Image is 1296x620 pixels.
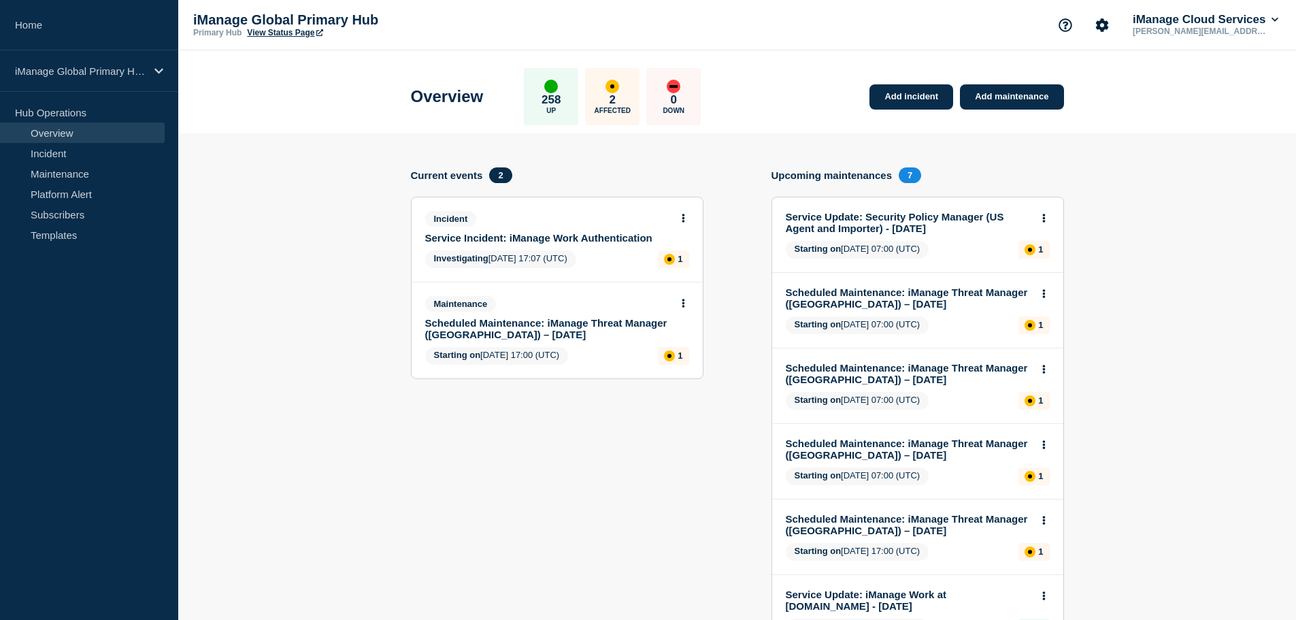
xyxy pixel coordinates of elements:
[425,347,569,365] span: [DATE] 17:00 (UTC)
[795,319,842,329] span: Starting on
[795,244,842,254] span: Starting on
[595,107,631,114] p: Affected
[411,169,483,181] h4: Current events
[786,438,1031,461] a: Scheduled Maintenance: iManage Threat Manager ([GEOGRAPHIC_DATA]) – [DATE]
[610,93,616,107] p: 2
[1025,546,1035,557] div: affected
[1038,471,1043,481] p: 1
[546,107,556,114] p: Up
[1025,471,1035,482] div: affected
[425,232,671,244] a: Service Incident: iManage Work Authentication
[489,167,512,183] span: 2
[425,296,497,312] span: Maintenance
[1038,320,1043,330] p: 1
[193,12,465,28] p: iManage Global Primary Hub
[678,254,682,264] p: 1
[795,395,842,405] span: Starting on
[434,253,488,263] span: Investigating
[795,546,842,556] span: Starting on
[1038,395,1043,406] p: 1
[786,543,929,561] span: [DATE] 17:00 (UTC)
[544,80,558,93] div: up
[795,470,842,480] span: Starting on
[1088,11,1116,39] button: Account settings
[1025,320,1035,331] div: affected
[605,80,619,93] div: affected
[1025,244,1035,255] div: affected
[786,513,1031,536] a: Scheduled Maintenance: iManage Threat Manager ([GEOGRAPHIC_DATA]) – [DATE]
[899,167,921,183] span: 7
[786,392,929,410] span: [DATE] 07:00 (UTC)
[542,93,561,107] p: 258
[664,254,675,265] div: affected
[1051,11,1080,39] button: Support
[678,350,682,361] p: 1
[786,241,929,259] span: [DATE] 07:00 (UTC)
[667,80,680,93] div: down
[664,350,675,361] div: affected
[425,211,477,227] span: Incident
[15,65,146,77] p: iManage Global Primary Hub
[786,211,1031,234] a: Service Update: Security Policy Manager (US Agent and Importer) - [DATE]
[193,28,242,37] p: Primary Hub
[1038,546,1043,557] p: 1
[1130,27,1272,36] p: [PERSON_NAME][EMAIL_ADDRESS][DOMAIN_NAME]
[1130,13,1281,27] button: iManage Cloud Services
[786,468,929,485] span: [DATE] 07:00 (UTC)
[960,84,1063,110] a: Add maintenance
[786,316,929,334] span: [DATE] 07:00 (UTC)
[869,84,953,110] a: Add incident
[247,28,322,37] a: View Status Page
[1038,244,1043,255] p: 1
[771,169,893,181] h4: Upcoming maintenances
[434,350,481,360] span: Starting on
[411,87,484,106] h1: Overview
[425,317,671,340] a: Scheduled Maintenance: iManage Threat Manager ([GEOGRAPHIC_DATA]) – [DATE]
[1025,395,1035,406] div: affected
[671,93,677,107] p: 0
[663,107,684,114] p: Down
[425,250,576,268] span: [DATE] 17:07 (UTC)
[786,287,1031,310] a: Scheduled Maintenance: iManage Threat Manager ([GEOGRAPHIC_DATA]) – [DATE]
[786,362,1031,385] a: Scheduled Maintenance: iManage Threat Manager ([GEOGRAPHIC_DATA]) – [DATE]
[786,589,1031,612] a: Service Update: iManage Work at [DOMAIN_NAME] - [DATE]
